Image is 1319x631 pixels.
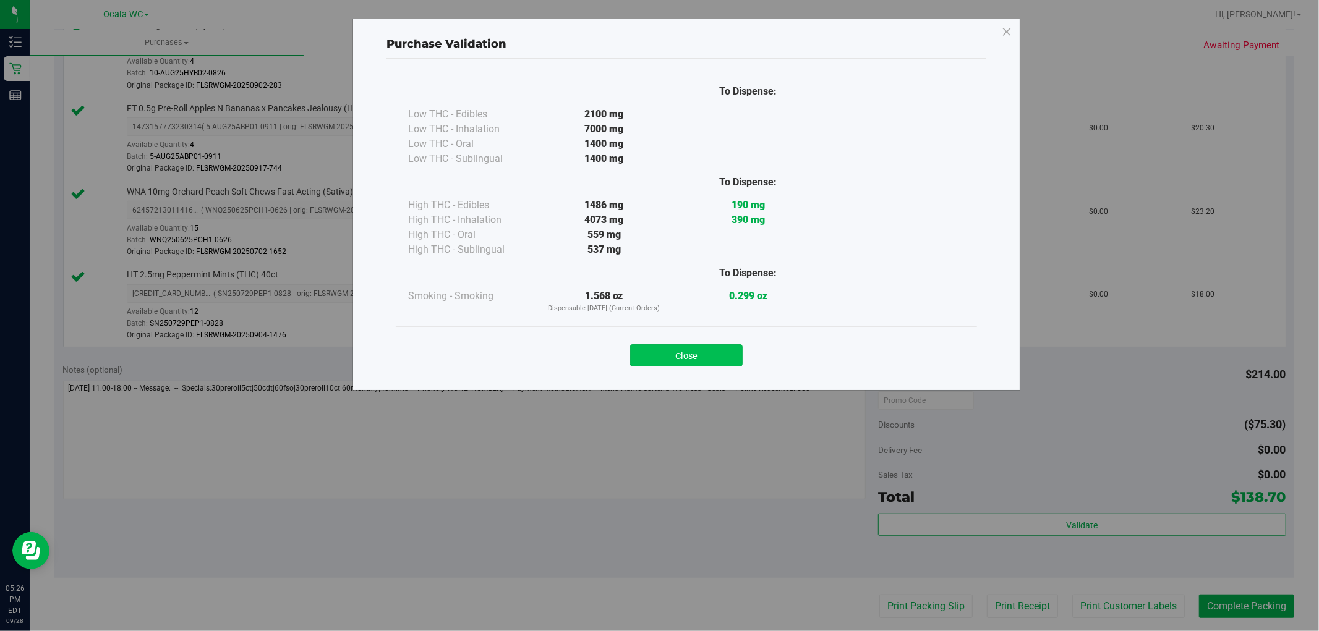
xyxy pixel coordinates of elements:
[676,84,820,99] div: To Dispense:
[532,303,676,314] p: Dispensable [DATE] (Current Orders)
[532,289,676,314] div: 1.568 oz
[12,532,49,569] iframe: Resource center
[408,151,532,166] div: Low THC - Sublingual
[532,227,676,242] div: 559 mg
[532,122,676,137] div: 7000 mg
[532,137,676,151] div: 1400 mg
[408,122,532,137] div: Low THC - Inhalation
[732,214,765,226] strong: 390 mg
[532,213,676,227] div: 4073 mg
[408,107,532,122] div: Low THC - Edibles
[408,137,532,151] div: Low THC - Oral
[532,151,676,166] div: 1400 mg
[532,242,676,257] div: 537 mg
[532,198,676,213] div: 1486 mg
[729,290,767,302] strong: 0.299 oz
[630,344,743,366] button: Close
[732,199,765,211] strong: 190 mg
[408,242,532,257] div: High THC - Sublingual
[408,289,532,303] div: Smoking - Smoking
[408,213,532,227] div: High THC - Inhalation
[532,107,676,122] div: 2100 mg
[386,37,506,51] span: Purchase Validation
[408,227,532,242] div: High THC - Oral
[676,266,820,281] div: To Dispense:
[676,175,820,190] div: To Dispense:
[408,198,532,213] div: High THC - Edibles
